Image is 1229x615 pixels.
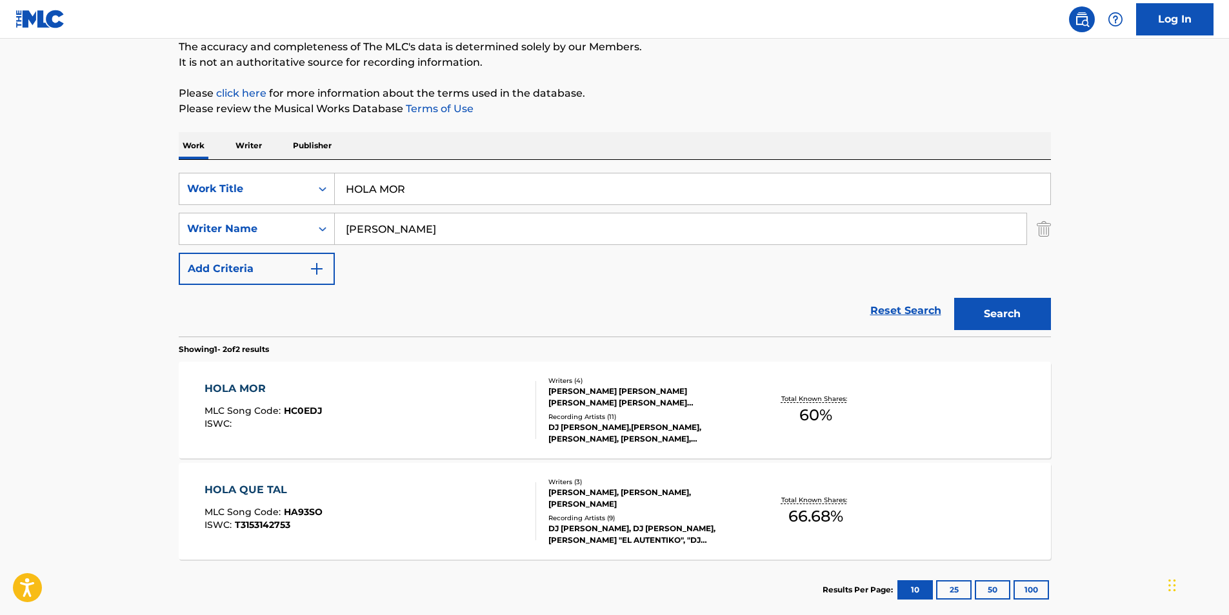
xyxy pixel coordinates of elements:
[205,482,323,498] div: HOLA QUE TAL
[548,412,743,422] div: Recording Artists ( 11 )
[179,344,269,355] p: Showing 1 - 2 of 2 results
[788,505,843,528] span: 66.68 %
[548,487,743,510] div: [PERSON_NAME], [PERSON_NAME], [PERSON_NAME]
[1164,553,1229,615] iframe: Chat Widget
[781,495,850,505] p: Total Known Shares:
[1014,580,1049,600] button: 100
[864,297,948,325] a: Reset Search
[548,376,743,386] div: Writers ( 4 )
[205,418,235,429] span: ISWC :
[799,404,832,427] span: 60 %
[179,39,1051,55] p: The accuracy and completeness of The MLC's data is determined solely by our Members.
[179,132,208,159] p: Work
[216,87,266,99] a: click here
[179,173,1051,337] form: Search Form
[289,132,335,159] p: Publisher
[975,580,1010,600] button: 50
[1136,3,1214,35] a: Log In
[781,394,850,404] p: Total Known Shares:
[936,580,972,600] button: 25
[205,506,284,518] span: MLC Song Code :
[179,101,1051,117] p: Please review the Musical Works Database
[897,580,933,600] button: 10
[205,405,284,416] span: MLC Song Code :
[1069,6,1095,32] a: Public Search
[548,422,743,445] div: DJ [PERSON_NAME],[PERSON_NAME],[PERSON_NAME], [PERSON_NAME],[PERSON_NAME],[PERSON_NAME], [PERSON_...
[548,513,743,523] div: Recording Artists ( 9 )
[284,405,323,416] span: HC0EDJ
[1103,6,1128,32] div: Help
[284,506,323,518] span: HA93SO
[187,221,303,237] div: Writer Name
[823,584,896,596] p: Results Per Page:
[15,10,65,28] img: MLC Logo
[179,463,1051,560] a: HOLA QUE TALMLC Song Code:HA93SOISWC:T3153142753Writers (3)[PERSON_NAME], [PERSON_NAME], [PERSON_...
[1074,12,1090,27] img: search
[179,253,335,285] button: Add Criteria
[205,519,235,531] span: ISWC :
[1037,213,1051,245] img: Delete Criterion
[232,132,266,159] p: Writer
[179,55,1051,70] p: It is not an authoritative source for recording information.
[548,386,743,409] div: [PERSON_NAME] [PERSON_NAME] [PERSON_NAME] [PERSON_NAME] [PERSON_NAME], [PERSON_NAME]
[235,519,290,531] span: T3153142753
[309,261,325,277] img: 9d2ae6d4665cec9f34b9.svg
[179,362,1051,458] a: HOLA MORMLC Song Code:HC0EDJISWC:Writers (4)[PERSON_NAME] [PERSON_NAME] [PERSON_NAME] [PERSON_NAM...
[548,477,743,487] div: Writers ( 3 )
[205,381,323,396] div: HOLA MOR
[179,86,1051,101] p: Please for more information about the terms used in the database.
[403,102,474,115] a: Terms of Use
[1108,12,1123,27] img: help
[187,181,303,197] div: Work Title
[548,523,743,546] div: DJ [PERSON_NAME], DJ [PERSON_NAME],[PERSON_NAME] "EL AUTENTIKO", "DJ [PERSON_NAME], [PERSON_NAME]...
[1168,566,1176,605] div: Drag
[954,298,1051,330] button: Search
